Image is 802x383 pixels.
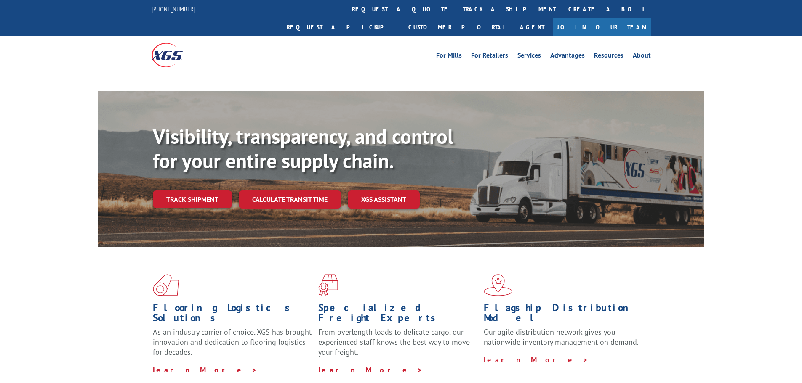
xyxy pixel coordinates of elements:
[484,274,513,296] img: xgs-icon-flagship-distribution-model-red
[517,52,541,61] a: Services
[348,190,420,209] a: XGS ASSISTANT
[318,274,338,296] img: xgs-icon-focused-on-flooring-red
[318,327,477,365] p: From overlength loads to delicate cargo, our experienced staff knows the best way to move your fr...
[484,327,639,347] span: Our agile distribution network gives you nationwide inventory management on demand.
[553,18,651,36] a: Join Our Team
[633,52,651,61] a: About
[153,123,453,174] b: Visibility, transparency, and control for your entire supply chain.
[402,18,512,36] a: Customer Portal
[318,365,423,375] a: Learn More >
[484,355,589,365] a: Learn More >
[153,190,232,208] a: Track shipment
[471,52,508,61] a: For Retailers
[153,303,312,327] h1: Flooring Logistics Solutions
[594,52,623,61] a: Resources
[153,274,179,296] img: xgs-icon-total-supply-chain-intelligence-red
[436,52,462,61] a: For Mills
[318,303,477,327] h1: Specialized Freight Experts
[153,327,312,357] span: As an industry carrier of choice, XGS has brought innovation and dedication to flooring logistics...
[153,365,258,375] a: Learn More >
[280,18,402,36] a: Request a pickup
[152,5,195,13] a: [PHONE_NUMBER]
[239,190,341,209] a: Calculate transit time
[512,18,553,36] a: Agent
[484,303,643,327] h1: Flagship Distribution Model
[550,52,585,61] a: Advantages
